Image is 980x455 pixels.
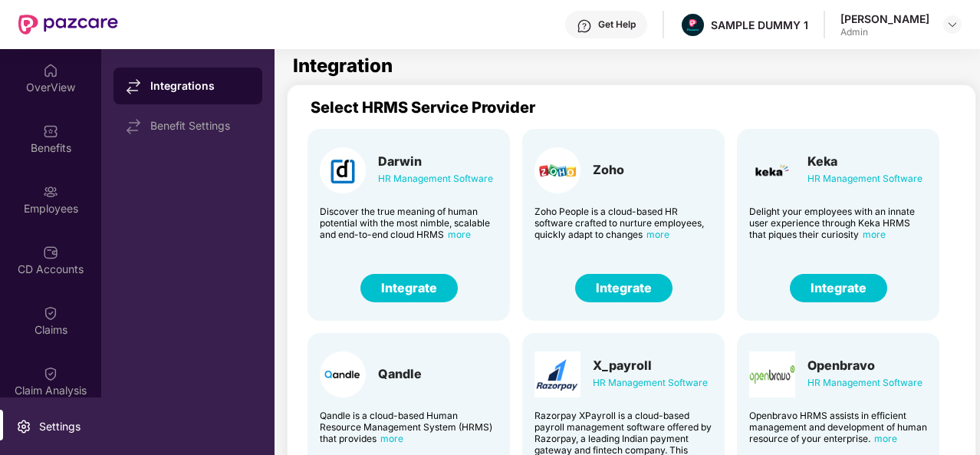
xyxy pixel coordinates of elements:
[378,366,422,381] div: Qandle
[593,358,708,373] div: X_payroll
[293,57,393,75] h1: Integration
[16,419,31,434] img: svg+xml;base64,PHN2ZyBpZD0iU2V0dGluZy0yMHgyMCIgeG1sbnM9Imh0dHA6Ly93d3cudzMub3JnLzIwMDAvc3ZnIiB3aW...
[43,184,58,199] img: svg+xml;base64,PHN2ZyBpZD0iRW1wbG95ZWVzIiB4bWxucz0iaHR0cDovL3d3dy53My5vcmcvMjAwMC9zdmciIHdpZHRoPS...
[35,419,85,434] div: Settings
[43,124,58,139] img: svg+xml;base64,PHN2ZyBpZD0iQmVuZWZpdHMiIHhtbG5zPSJodHRwOi8vd3d3LnczLm9yZy8yMDAwL3N2ZyIgd2lkdGg9Ij...
[378,153,493,169] div: Darwin
[593,374,708,391] div: HR Management Software
[320,147,366,193] img: Card Logo
[43,366,58,381] img: svg+xml;base64,PHN2ZyBpZD0iQ2xhaW0iIHhtbG5zPSJodHRwOi8vd3d3LnczLm9yZy8yMDAwL3N2ZyIgd2lkdGg9IjIwIi...
[807,358,922,373] div: Openbravo
[150,78,250,94] div: Integrations
[807,153,922,169] div: Keka
[575,274,673,302] button: Integrate
[749,410,927,444] div: Openbravo HRMS assists in efficient management and development of human resource of your enterprise.
[682,14,704,36] img: Pazcare_Alternative_logo-01-01.png
[593,162,624,177] div: Zoho
[749,351,795,397] img: Card Logo
[946,18,959,31] img: svg+xml;base64,PHN2ZyBpZD0iRHJvcGRvd24tMzJ4MzIiIHhtbG5zPSJodHRwOi8vd3d3LnczLm9yZy8yMDAwL3N2ZyIgd2...
[43,245,58,260] img: svg+xml;base64,PHN2ZyBpZD0iQ0RfQWNjb3VudHMiIGRhdGEtbmFtZT0iQ0QgQWNjb3VudHMiIHhtbG5zPSJodHRwOi8vd3...
[18,15,118,35] img: New Pazcare Logo
[380,433,403,444] span: more
[840,26,929,38] div: Admin
[749,206,927,240] div: Delight your employees with an innate user experience through Keka HRMS that piques their curiosity
[874,433,897,444] span: more
[749,147,795,193] img: Card Logo
[646,229,669,240] span: more
[43,305,58,321] img: svg+xml;base64,PHN2ZyBpZD0iQ2xhaW0iIHhtbG5zPSJodHRwOi8vd3d3LnczLm9yZy8yMDAwL3N2ZyIgd2lkdGg9IjIwIi...
[360,274,458,302] button: Integrate
[126,119,141,134] img: svg+xml;base64,PHN2ZyB4bWxucz0iaHR0cDovL3d3dy53My5vcmcvMjAwMC9zdmciIHdpZHRoPSIxNy44MzIiIGhlaWdodD...
[150,120,250,132] div: Benefit Settings
[534,351,580,397] img: Card Logo
[320,206,498,240] div: Discover the true meaning of human potential with the most nimble, scalable and end-to-end cloud ...
[534,147,580,193] img: Card Logo
[320,410,498,444] div: Qandle is a cloud-based Human Resource Management System (HRMS) that provides
[807,170,922,187] div: HR Management Software
[320,351,366,397] img: Card Logo
[807,374,922,391] div: HR Management Software
[790,274,887,302] button: Integrate
[126,79,141,94] img: svg+xml;base64,PHN2ZyB4bWxucz0iaHR0cDovL3d3dy53My5vcmcvMjAwMC9zdmciIHdpZHRoPSIxNy44MzIiIGhlaWdodD...
[534,206,712,240] div: Zoho People is a cloud-based HR software crafted to nurture employees, quickly adapt to changes
[448,229,471,240] span: more
[577,18,592,34] img: svg+xml;base64,PHN2ZyBpZD0iSGVscC0zMngzMiIgeG1sbnM9Imh0dHA6Ly93d3cudzMub3JnLzIwMDAvc3ZnIiB3aWR0aD...
[378,170,493,187] div: HR Management Software
[840,12,929,26] div: [PERSON_NAME]
[711,18,808,32] div: SAMPLE DUMMY 1
[863,229,886,240] span: more
[598,18,636,31] div: Get Help
[43,63,58,78] img: svg+xml;base64,PHN2ZyBpZD0iSG9tZSIgeG1sbnM9Imh0dHA6Ly93d3cudzMub3JnLzIwMDAvc3ZnIiB3aWR0aD0iMjAiIG...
